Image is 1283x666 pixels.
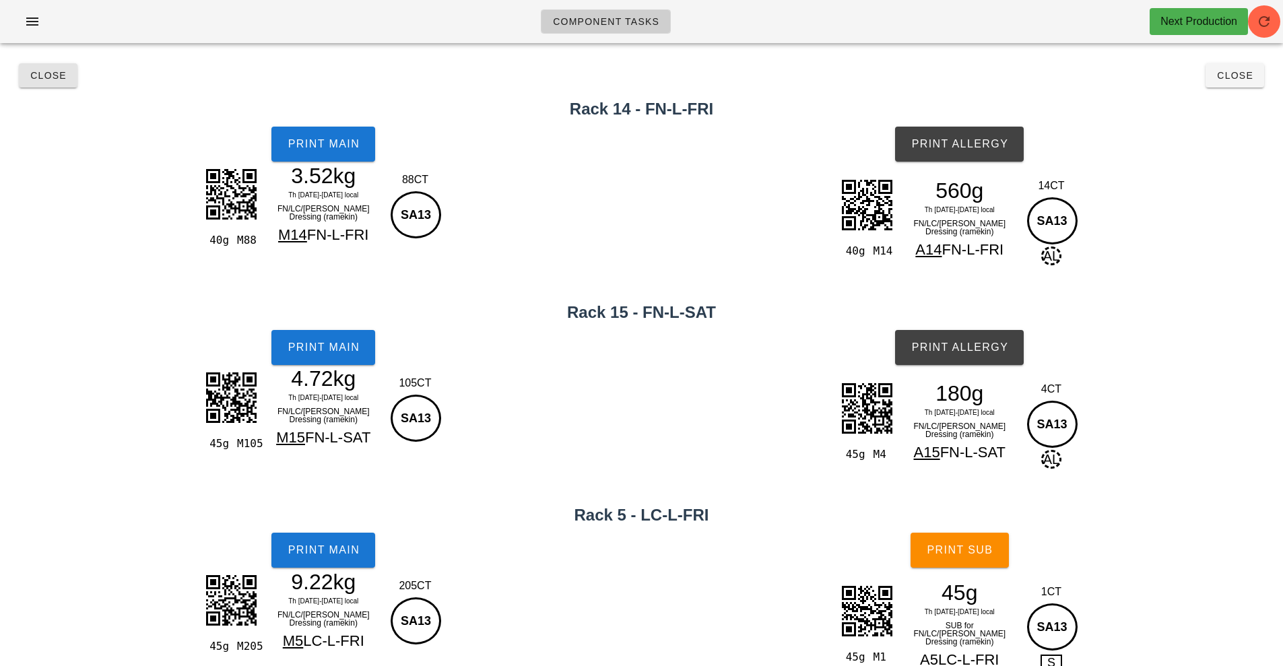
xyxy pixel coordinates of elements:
[840,242,867,260] div: 40g
[197,566,265,634] img: AAa3Sj5Iz6hxAAAAAElFTkSuQmCC
[204,638,232,655] div: 45g
[913,444,940,461] span: A15
[305,429,370,446] span: FN-L-SAT
[942,241,1004,258] span: FN-L-FRI
[1027,197,1078,244] div: SA13
[391,191,441,238] div: SA13
[265,572,382,592] div: 9.22kg
[387,375,443,391] div: 105CT
[868,242,896,260] div: M14
[19,63,77,88] button: Close
[1041,450,1061,469] span: AL
[901,582,1018,603] div: 45g
[1041,246,1061,265] span: AL
[276,429,305,446] span: M15
[552,16,659,27] span: Component Tasks
[271,533,375,568] button: Print Main
[1216,70,1253,81] span: Close
[387,578,443,594] div: 205CT
[265,405,382,426] div: FN/LC/[PERSON_NAME] Dressing (ramekin)
[911,533,1009,568] button: Print Sub
[1027,401,1078,448] div: SA13
[265,202,382,224] div: FN/LC/[PERSON_NAME] Dressing (ramekin)
[895,127,1024,162] button: Print Allergy
[901,420,1018,441] div: FN/LC/[PERSON_NAME] Dressing (ramekin)
[197,364,265,431] img: bFFXpYBkqdUFiXWPEHg74+mSFUJA76fqsSNZIcQgBDx6W0K0Vl1DyCdrnJc0VByWSZbqiAq2A1JX8SZ2VBxCyIAA6cTUru9XC...
[232,638,259,655] div: M205
[833,374,900,442] img: El1SeJj5U+udLUCQnkSoKYugoSGYEJmYTAECIeSImHkMmQFODlpk6SImvUiidVqEqcaswkfggBXjcxMqtkjnkIqX6yJh1yoNQ...
[940,444,1006,461] span: FN-L-SAT
[541,9,671,34] a: Component Tasks
[303,632,364,649] span: LC-L-FRI
[265,368,382,389] div: 4.72kg
[232,435,259,453] div: M105
[911,138,1008,150] span: Print Allergy
[288,394,358,401] span: Th [DATE]-[DATE] local
[895,330,1024,365] button: Print Allergy
[1024,584,1080,600] div: 1CT
[901,619,1018,648] div: SUB for FN/LC/[PERSON_NAME] Dressing (ramekin)
[925,608,995,615] span: Th [DATE]-[DATE] local
[911,341,1008,354] span: Print Allergy
[1024,381,1080,397] div: 4CT
[925,206,995,213] span: Th [DATE]-[DATE] local
[915,241,942,258] span: A14
[391,597,441,644] div: SA13
[30,70,67,81] span: Close
[1027,603,1078,651] div: SA13
[926,544,993,556] span: Print Sub
[288,191,358,199] span: Th [DATE]-[DATE] local
[868,648,896,666] div: M1
[283,632,304,649] span: M5
[840,446,867,463] div: 45g
[204,232,232,249] div: 40g
[1024,178,1080,194] div: 14CT
[197,160,265,228] img: ENddywrQO5D4JZl7SsnmUPIsB4IISFkGALDyolCQsgwBIaVE4WEkGEIDCsnCgkhwxAYVs4vog9TPndcE30AAAAASUVORK5CYII=
[288,597,358,605] span: Th [DATE]-[DATE] local
[204,435,232,453] div: 45g
[833,577,900,644] img: NnAJTKWtuq3yKKBAgRKWNNgGyUWyyVYAQlTbaBMhGsclWAUJU2mgTIBvFJlsFCFFpo02AbBSbbBUgRKWNNgGyUWyy1TdUjWU+...
[8,503,1275,527] h2: Rack 5 - LC-L-FRI
[307,226,369,243] span: FN-L-FRI
[271,330,375,365] button: Print Main
[8,300,1275,325] h2: Rack 15 - FN-L-SAT
[925,409,995,416] span: Th [DATE]-[DATE] local
[271,127,375,162] button: Print Main
[833,171,900,238] img: +PXkgxdmYVpyEgakSCwnkbuVQNUd9SCDmqNBGwiU15o3BVyVInb9IBkvmEgE1sQoj4ju5cHG5DCNFgpz50ZQWpA+QsDvBLMoQ...
[901,217,1018,238] div: FN/LC/[PERSON_NAME] Dressing (ramekin)
[391,395,441,442] div: SA13
[278,226,307,243] span: M14
[232,232,259,249] div: M88
[265,166,382,186] div: 3.52kg
[901,180,1018,201] div: 560g
[8,97,1275,121] h2: Rack 14 - FN-L-FRI
[868,446,896,463] div: M4
[840,648,867,666] div: 45g
[287,544,360,556] span: Print Main
[287,341,360,354] span: Print Main
[265,608,382,630] div: FN/LC/[PERSON_NAME] Dressing (ramekin)
[1160,13,1237,30] div: Next Production
[287,138,360,150] span: Print Main
[901,383,1018,403] div: 180g
[1206,63,1264,88] button: Close
[387,172,443,188] div: 88CT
